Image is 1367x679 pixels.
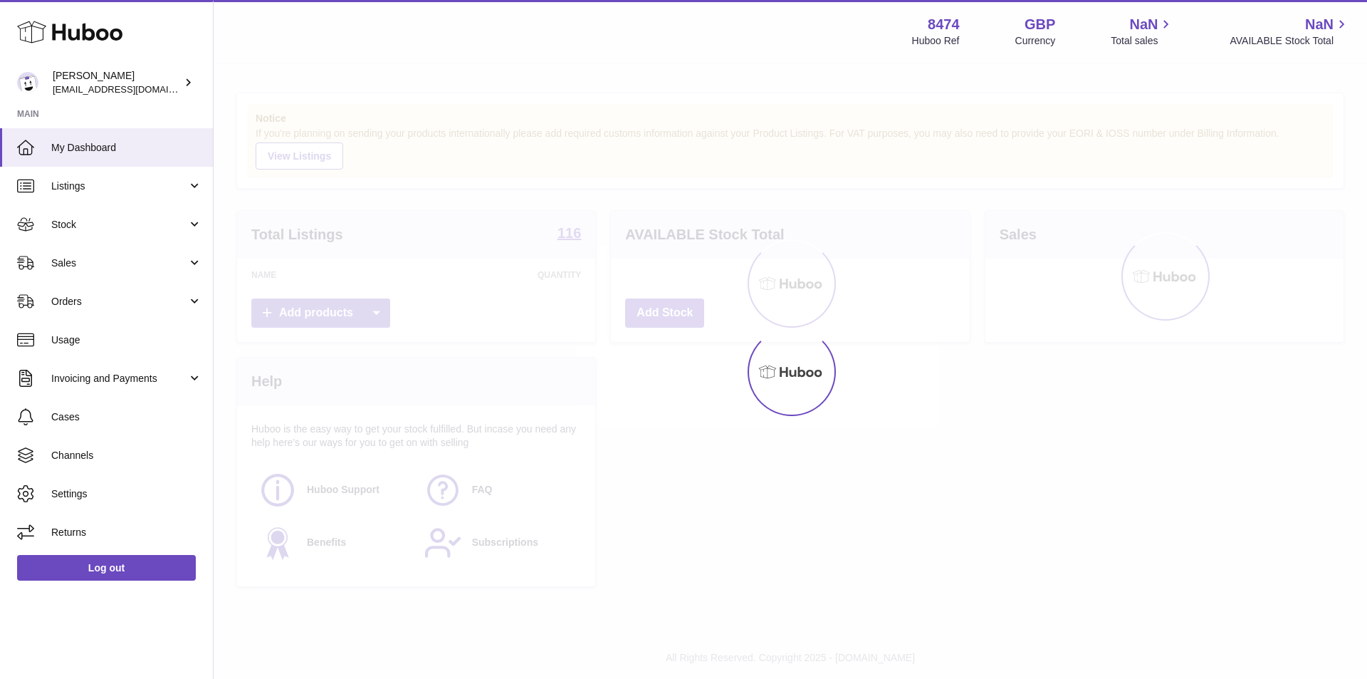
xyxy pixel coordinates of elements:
[51,141,202,155] span: My Dashboard
[51,526,202,539] span: Returns
[1015,34,1056,48] div: Currency
[1230,34,1350,48] span: AVAILABLE Stock Total
[1305,15,1334,34] span: NaN
[51,410,202,424] span: Cases
[51,295,187,309] span: Orders
[17,72,38,93] img: orders@neshealth.com
[17,555,196,581] a: Log out
[1025,15,1055,34] strong: GBP
[912,34,960,48] div: Huboo Ref
[51,333,202,347] span: Usage
[53,69,181,96] div: [PERSON_NAME]
[1111,34,1174,48] span: Total sales
[928,15,960,34] strong: 8474
[51,256,187,270] span: Sales
[53,83,209,95] span: [EMAIL_ADDRESS][DOMAIN_NAME]
[1230,15,1350,48] a: NaN AVAILABLE Stock Total
[1111,15,1174,48] a: NaN Total sales
[1129,15,1158,34] span: NaN
[51,487,202,501] span: Settings
[51,180,187,193] span: Listings
[51,449,202,462] span: Channels
[51,372,187,385] span: Invoicing and Payments
[51,218,187,232] span: Stock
